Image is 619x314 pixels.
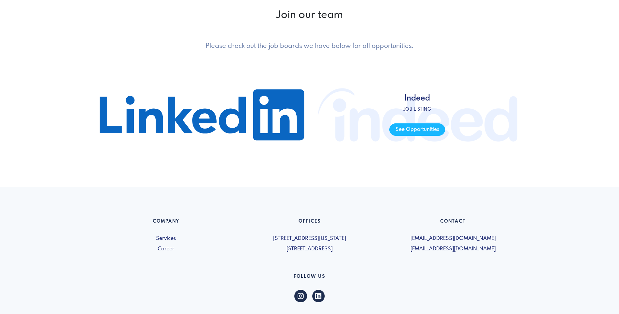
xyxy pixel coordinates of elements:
[242,245,378,253] span: [STREET_ADDRESS]
[389,123,445,136] span: See Opportunities
[385,219,521,227] h6: Contact
[242,235,378,243] span: [STREET_ADDRESS][US_STATE]
[98,235,234,243] a: Services
[242,219,378,227] h6: Offices
[151,42,468,50] h5: Please check out the job boards we have below for all opportunities.
[314,66,521,164] a: Indeed Job listing See Opportunities
[385,235,521,243] span: [EMAIL_ADDRESS][DOMAIN_NAME]
[98,9,521,22] h2: Join our team
[389,106,445,113] p: Job listing
[98,274,521,282] h6: Follow US
[385,245,521,253] span: [EMAIL_ADDRESS][DOMAIN_NAME]
[389,94,445,103] h4: Indeed
[98,219,234,227] h6: Company
[98,245,234,253] a: Career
